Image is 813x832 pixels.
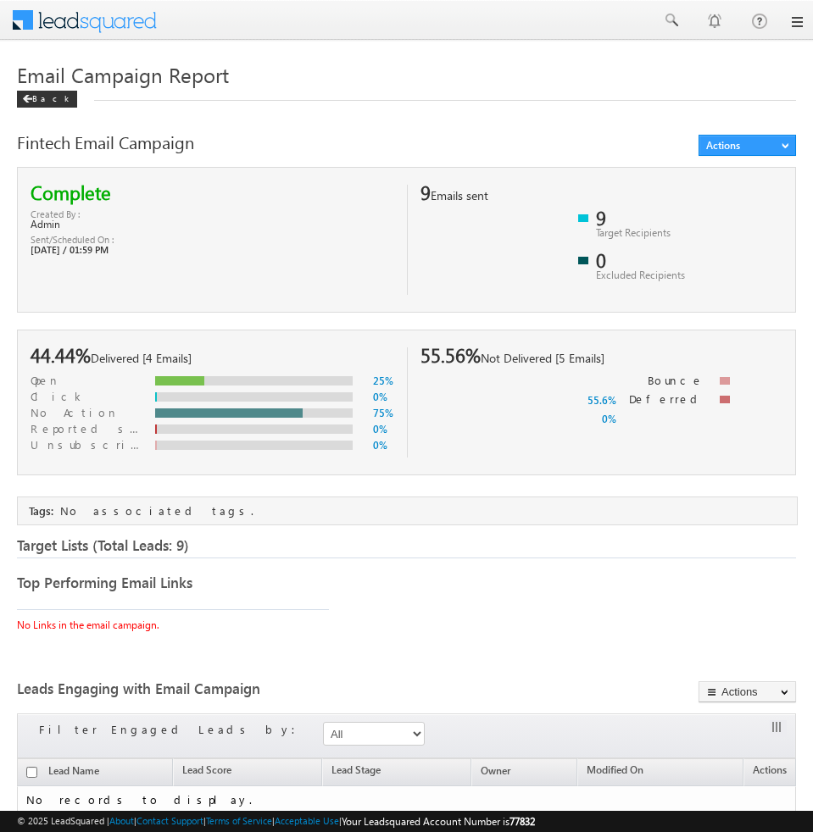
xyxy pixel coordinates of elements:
span: 77832 [510,815,535,828]
span: Lead Score [182,763,231,776]
span: Open [31,373,60,388]
span: Owner [481,764,510,777]
a: 0% [373,423,387,435]
span: Tags: [29,503,53,518]
span: Unsubscribed [31,437,142,452]
div: 9 [596,210,768,225]
div: Deferred [576,391,704,407]
span: No Action [31,405,119,420]
a: About [109,815,134,826]
span: Actions [744,761,795,785]
p: No Links in the email campaign. [17,618,329,633]
a: Lead Stage [323,761,389,785]
span: Modified On [587,763,643,776]
div: [DATE] / 01:59 PM [31,242,394,258]
a: 0% [373,391,387,403]
div: Created By : [31,207,394,222]
span: Not Delivered [5 Emails] [481,350,604,366]
span: Email Campaign Report [17,61,229,88]
span: Lead Stage [331,763,381,776]
td: No records to display. [17,786,796,814]
div: 0 [596,252,768,268]
span: Emails sent [431,187,488,203]
a: 0% [602,413,616,425]
span: 9 [420,180,431,205]
a: 25% [373,374,393,387]
a: Lead Score [174,761,240,785]
span: Click [31,389,86,404]
span: Delivered [4 Emails] [91,350,192,366]
a: Terms of Service [206,815,272,826]
div: Sent/Scheduled On : [31,232,394,247]
button: Actions [699,135,796,156]
span: 44.44% [31,342,91,368]
a: 75% [373,407,393,419]
span: Your Leadsquared Account Number is [342,815,535,828]
div: Leads Engaging with Email Campaign [17,681,529,705]
a: Lead Name [40,762,108,785]
span: © 2025 LeadSquared | | | | | [17,813,535,829]
div: Bounce [576,373,704,388]
p: Top Performing Email Links [17,575,329,610]
div: Target Lists (Total Leads: 9) [17,538,796,553]
a: Contact Support [136,815,203,826]
div: Target Recipients [596,225,768,241]
input: Check all records [26,767,37,778]
a: Acceptable Use [275,815,339,826]
div: Fintech Email Campaign [17,135,663,158]
a: 0% [373,439,387,452]
a: Back [17,90,86,104]
span: 55.56% [420,342,481,368]
div: Complete [31,185,394,200]
button: Actions [699,681,796,702]
div: Filter Engaged Leads by: [39,722,306,737]
span: Reported spam [31,421,142,436]
div: Admin [31,217,394,232]
a: Modified On [578,761,652,785]
div: Back [17,91,77,108]
div: Excluded Recipients [596,268,768,283]
span: No associated tags. [60,503,253,518]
